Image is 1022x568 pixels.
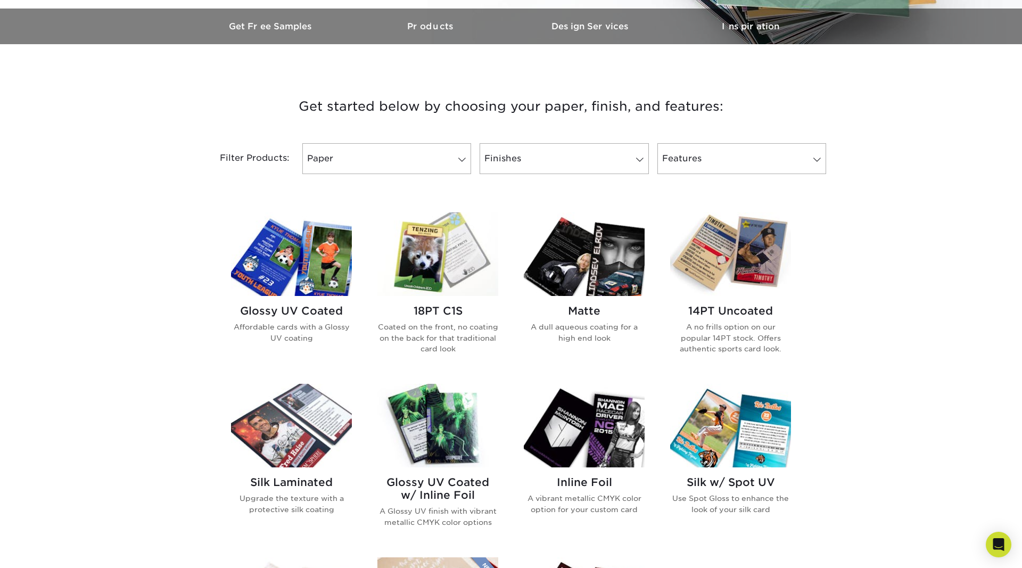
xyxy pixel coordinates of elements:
img: Glossy UV Coated w/ Inline Foil Trading Cards [377,384,498,467]
a: Paper [302,143,471,174]
a: Get Free Samples [192,9,351,44]
a: Silk w/ Spot UV Trading Cards Silk w/ Spot UV Use Spot Gloss to enhance the look of your silk card [670,384,791,545]
p: Coated on the front, no coating on the back for that traditional card look [377,322,498,354]
h2: Glossy UV Coated w/ Inline Foil [377,476,498,501]
p: Use Spot Gloss to enhance the look of your silk card [670,493,791,515]
p: A dull aqueous coating for a high end look [524,322,645,343]
h3: Get started below by choosing your paper, finish, and features: [200,83,822,130]
p: A vibrant metallic CMYK color option for your custom card [524,493,645,515]
img: Glossy UV Coated Trading Cards [231,212,352,296]
h2: Silk w/ Spot UV [670,476,791,489]
a: Matte Trading Cards Matte A dull aqueous coating for a high end look [524,212,645,371]
a: Finishes [480,143,648,174]
div: Filter Products: [192,143,298,174]
a: 18PT C1S Trading Cards 18PT C1S Coated on the front, no coating on the back for that traditional ... [377,212,498,371]
h3: Design Services [511,21,671,31]
img: Silk w/ Spot UV Trading Cards [670,384,791,467]
p: Affordable cards with a Glossy UV coating [231,322,352,343]
a: Design Services [511,9,671,44]
a: Glossy UV Coated Trading Cards Glossy UV Coated Affordable cards with a Glossy UV coating [231,212,352,371]
img: Inline Foil Trading Cards [524,384,645,467]
a: 14PT Uncoated Trading Cards 14PT Uncoated A no frills option on our popular 14PT stock. Offers au... [670,212,791,371]
a: Inspiration [671,9,830,44]
a: Silk Laminated Trading Cards Silk Laminated Upgrade the texture with a protective silk coating [231,384,352,545]
img: 14PT Uncoated Trading Cards [670,212,791,296]
h2: 18PT C1S [377,304,498,317]
h2: Silk Laminated [231,476,352,489]
h2: 14PT Uncoated [670,304,791,317]
h3: Get Free Samples [192,21,351,31]
h2: Inline Foil [524,476,645,489]
p: A no frills option on our popular 14PT stock. Offers authentic sports card look. [670,322,791,354]
img: Silk Laminated Trading Cards [231,384,352,467]
h2: Matte [524,304,645,317]
p: A Glossy UV finish with vibrant metallic CMYK color options [377,506,498,528]
a: Glossy UV Coated w/ Inline Foil Trading Cards Glossy UV Coated w/ Inline Foil A Glossy UV finish ... [377,384,498,545]
h3: Products [351,21,511,31]
a: Inline Foil Trading Cards Inline Foil A vibrant metallic CMYK color option for your custom card [524,384,645,545]
a: Products [351,9,511,44]
h2: Glossy UV Coated [231,304,352,317]
p: Upgrade the texture with a protective silk coating [231,493,352,515]
div: Open Intercom Messenger [986,532,1011,557]
h3: Inspiration [671,21,830,31]
img: 18PT C1S Trading Cards [377,212,498,296]
img: Matte Trading Cards [524,212,645,296]
a: Features [657,143,826,174]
